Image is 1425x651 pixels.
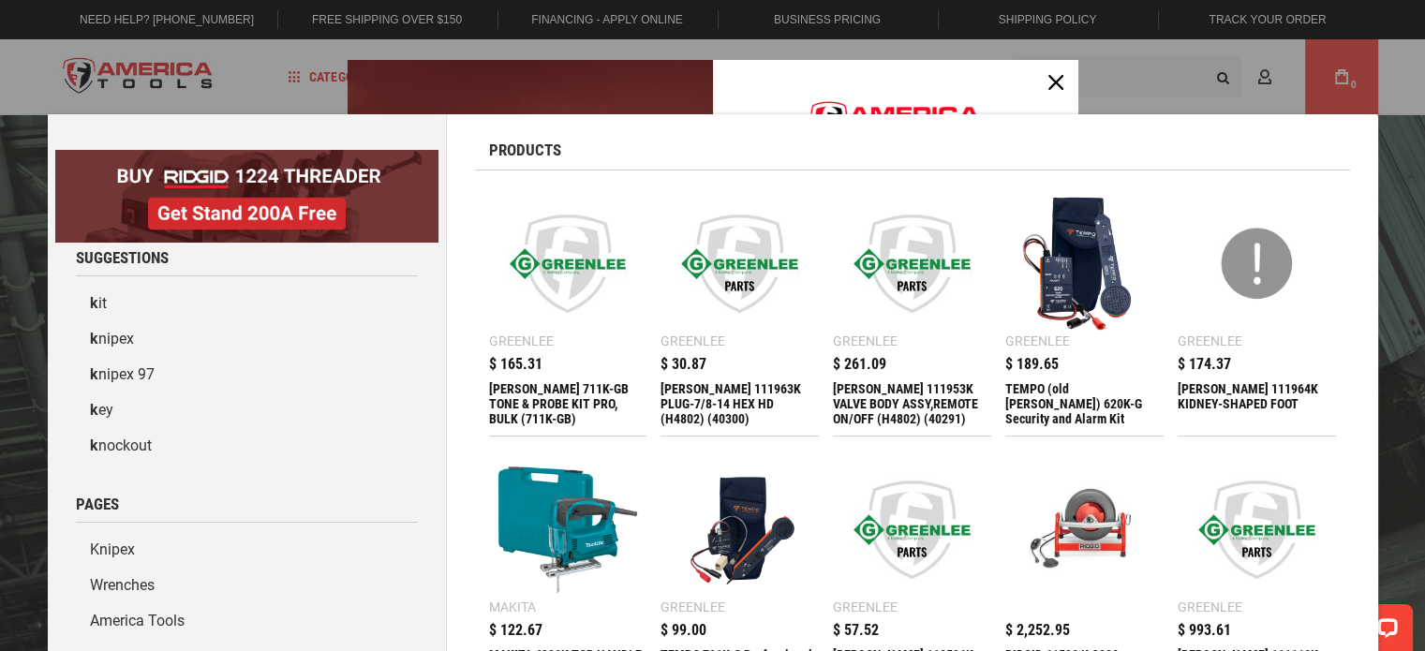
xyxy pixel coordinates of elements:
img: TEMPO 701K-G Professional Tone and Probe Tracing Kit [670,460,809,599]
div: GREENLEE 111964K KIDNEY-SHAPED FOOT [1178,381,1336,426]
div: Greenlee [489,334,554,348]
img: GREENLEE 111964K KIDNEY-SHAPED FOOT [1187,194,1327,333]
div: TEMPO (old Greenlee) 620K-G Security and Alarm Kit [1005,381,1164,426]
a: TEMPO (old Greenlee) 620K-G Security and Alarm Kit Greenlee $ 189.65 TEMPO (old [PERSON_NAME]) 62... [1005,185,1164,436]
img: RIDGID 61502 K-3800 MACHINE W/RIDGID GLOVES [1015,460,1154,599]
p: Chat now [26,28,212,43]
a: Greenlee 111953K VALVE BODY ASSY,REMOTE ON/OFF (H4802) (40291) Greenlee $ 261.09 [PERSON_NAME] 11... [833,185,991,436]
span: Pages [76,496,119,512]
a: GREENLEE 111964K KIDNEY-SHAPED FOOT Greenlee $ 174.37 [PERSON_NAME] 111964K KIDNEY-SHAPED FOOT [1178,185,1336,436]
span: $ 57.52 [833,623,879,638]
button: Close [1033,60,1078,105]
div: Greenlee [661,600,725,614]
a: Greenlee 711K-GB TONE & PROBE KIT PRO, BULK (711K-GB) Greenlee $ 165.31 [PERSON_NAME] 711K-GB TON... [489,185,647,436]
span: $ 122.67 [489,623,542,638]
img: Greenlee 111162K CHAIN ASSEMBLY,TOP-6' (40282) [1187,460,1327,599]
div: Greenlee 711K-GB TONE & PROBE KIT PRO, BULK (711K-GB) [489,381,647,426]
a: knockout [76,428,418,464]
div: Makita [489,600,536,614]
img: Greenlee 111963K PLUG-7/8-14 HEX HD (H4802) (40300) [670,194,809,333]
a: key [76,392,418,428]
span: $ 993.61 [1178,623,1231,638]
a: Wrenches [76,568,418,603]
img: Greenlee 711K-GB TONE & PROBE KIT PRO, BULK (711K-GB) [498,194,638,333]
span: $ 261.09 [833,357,886,372]
div: Greenlee [833,600,898,614]
img: BOGO: Buy RIDGID® 1224 Threader, Get Stand 200A Free! [55,150,438,243]
span: $ 99.00 [661,623,706,638]
span: Suggestions [76,250,169,266]
b: k [90,365,98,383]
b: k [90,294,98,312]
img: Greenlee 111953K VALVE BODY ASSY,REMOTE ON/OFF (H4802) (40291) [842,194,982,333]
a: Greenlee 111963K PLUG-7/8-14 HEX HD (H4802) (40300) Greenlee $ 30.87 [PERSON_NAME] 111963K PLUG-7... [661,185,819,436]
div: Greenlee [1178,600,1242,614]
a: knipex [76,321,418,357]
img: TEMPO (old Greenlee) 620K-G Security and Alarm Kit [1015,194,1154,333]
a: Knipex [76,532,418,568]
span: $ 189.65 [1005,357,1059,372]
div: Greenlee [661,334,725,348]
span: Products [489,142,561,158]
img: Greenlee 118586K GEAR AND BEARING (40418) [842,460,982,599]
div: Greenlee 111963K PLUG-7/8-14 HEX HD (H4802) (40300) [661,381,819,426]
span: $ 174.37 [1178,357,1231,372]
a: knipex 97 [76,357,418,392]
a: BOGO: Buy RIDGID® 1224 Threader, Get Stand 200A Free! [55,150,438,164]
a: America Tools [76,603,418,639]
div: Greenlee [1005,334,1070,348]
a: kit [76,286,418,321]
div: Greenlee [1178,334,1242,348]
span: $ 165.31 [489,357,542,372]
div: Greenlee [833,334,898,348]
b: k [90,330,98,348]
span: $ 30.87 [661,357,706,372]
button: Open LiveChat chat widget [215,24,238,47]
div: Greenlee 111953K VALVE BODY ASSY,REMOTE ON/OFF (H4802) (40291) [833,381,991,426]
b: k [90,401,98,419]
b: k [90,436,98,454]
img: MAKITA 4329K TOP HANDLE JIG SAW, 500-3,100 SPM, VAR. SPD., ORBITAL, CASE [498,460,638,599]
span: $ 2,252.95 [1005,623,1070,638]
svg: close icon [1048,75,1063,90]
